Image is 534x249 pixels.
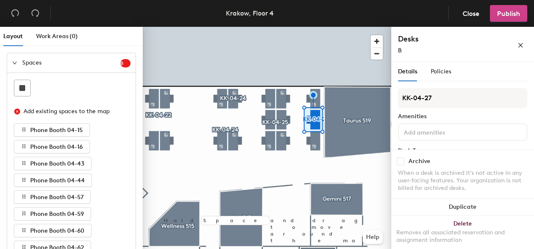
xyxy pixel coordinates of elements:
span: Work Areas (0) [36,33,78,40]
span: expanded [12,60,17,65]
button: Phone Booth 04-60 [14,224,92,237]
button: Close [455,5,487,22]
button: Help [363,231,383,244]
div: Amenities [398,113,527,120]
span: close-circle [14,109,20,114]
span: Policies [431,68,451,75]
span: Phone Booth 04-44 [30,177,85,184]
button: Phone Booth 04-15 [14,123,90,137]
h4: Desks [398,34,490,44]
div: Removes all associated reservation and assignment information [396,229,529,244]
button: Phone Booth 04-43 [14,157,92,170]
button: Publish [490,5,527,22]
input: Add amenities [402,127,478,137]
button: Phone Booth 04-16 [14,140,90,153]
button: Phone Booth 04-44 [14,174,92,187]
span: Close [463,10,479,18]
span: Phone Booth 04-43 [30,160,84,167]
div: Archive [408,158,430,165]
span: Spaces [22,53,120,73]
span: Layout [3,33,23,40]
span: Phone Booth 04-57 [30,194,84,201]
span: B [398,47,402,54]
span: close [518,42,524,48]
span: Publish [497,10,520,18]
button: Duplicate [391,199,534,215]
div: Add existing spaces to the map [24,107,123,116]
div: Desk Type [398,148,527,154]
button: Undo (⌘ + Z) [7,5,24,22]
span: undo [11,9,19,17]
span: Phone Booth 04-60 [30,227,84,234]
sup: 8 [120,59,131,67]
span: Phone Booth 04-16 [30,143,83,150]
div: Krakow, Floor 4 [226,8,274,18]
span: Details [398,68,417,75]
button: Phone Booth 04-59 [14,207,91,220]
span: 8 [120,60,131,66]
span: Phone Booth 04-15 [30,127,83,134]
div: When a desk is archived it's not active in any user-facing features. Your organization is not bil... [398,169,527,192]
button: Redo (⌘ + ⇧ + Z) [27,5,44,22]
button: Phone Booth 04-57 [14,190,91,204]
span: Phone Booth 04-59 [30,210,84,218]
